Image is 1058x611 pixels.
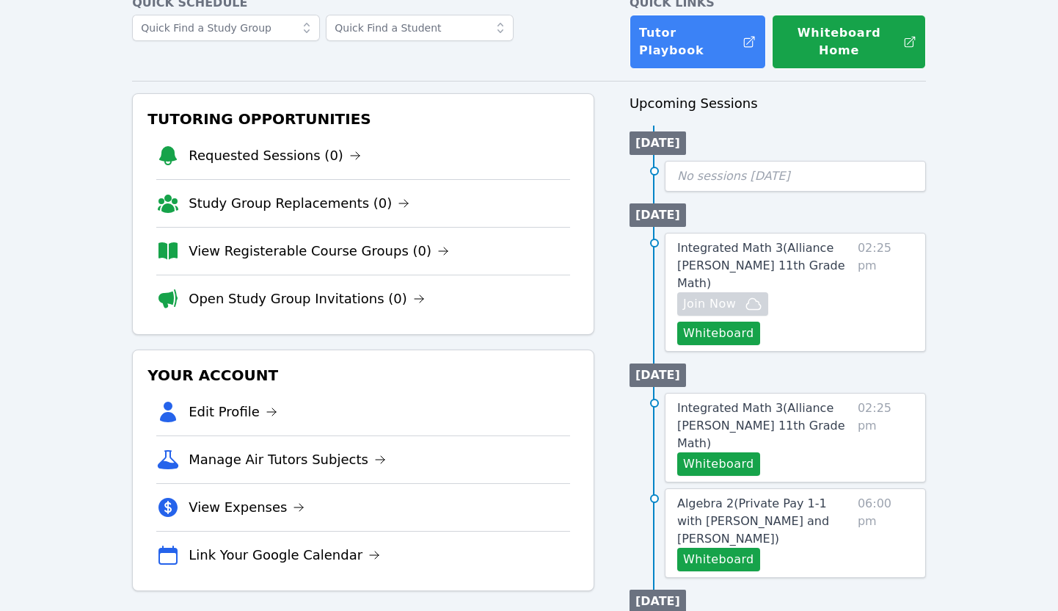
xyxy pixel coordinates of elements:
[858,239,913,345] span: 02:25 pm
[630,93,926,114] h3: Upcoming Sessions
[677,496,829,546] span: Algebra 2 ( Private Pay 1-1 with [PERSON_NAME] and [PERSON_NAME] )
[858,399,913,476] span: 02:25 pm
[189,402,277,422] a: Edit Profile
[677,495,852,548] a: Algebra 2(Private Pay 1-1 with [PERSON_NAME] and [PERSON_NAME])
[677,401,845,450] span: Integrated Math 3 ( Alliance [PERSON_NAME] 11th Grade Math )
[677,322,760,345] button: Whiteboard
[630,15,766,69] a: Tutor Playbook
[145,106,582,132] h3: Tutoring Opportunities
[677,239,852,292] a: Integrated Math 3(Alliance [PERSON_NAME] 11th Grade Math)
[677,399,852,452] a: Integrated Math 3(Alliance [PERSON_NAME] 11th Grade Math)
[677,452,760,476] button: Whiteboard
[132,15,320,41] input: Quick Find a Study Group
[772,15,926,69] button: Whiteboard Home
[189,497,304,518] a: View Expenses
[677,292,768,316] button: Join Now
[630,203,686,227] li: [DATE]
[677,548,760,571] button: Whiteboard
[189,193,409,214] a: Study Group Replacements (0)
[189,145,361,166] a: Requested Sessions (0)
[189,241,449,261] a: View Registerable Course Groups (0)
[189,545,380,565] a: Link Your Google Calendar
[189,289,425,309] a: Open Study Group Invitations (0)
[677,241,845,290] span: Integrated Math 3 ( Alliance [PERSON_NAME] 11th Grade Math )
[630,364,686,387] li: [DATE]
[189,449,386,470] a: Manage Air Tutors Subjects
[326,15,514,41] input: Quick Find a Student
[683,295,736,313] span: Join Now
[858,495,913,571] span: 06:00 pm
[145,362,582,388] h3: Your Account
[630,131,686,155] li: [DATE]
[677,169,790,183] span: No sessions [DATE]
